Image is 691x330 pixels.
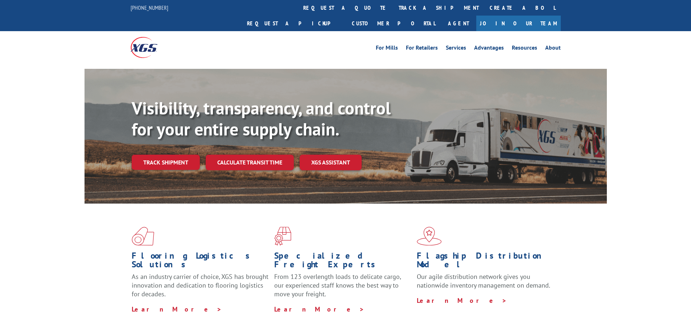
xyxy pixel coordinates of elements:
a: About [545,45,561,53]
a: Learn More > [417,296,507,305]
a: Join Our Team [476,16,561,31]
h1: Flooring Logistics Solutions [132,251,269,272]
a: Track shipment [132,155,200,170]
a: Resources [512,45,537,53]
a: Customer Portal [346,16,441,31]
a: Agent [441,16,476,31]
b: Visibility, transparency, and control for your entire supply chain. [132,97,391,140]
img: xgs-icon-total-supply-chain-intelligence-red [132,227,154,246]
a: [PHONE_NUMBER] [131,4,168,11]
a: Learn More > [132,305,222,313]
a: For Mills [376,45,398,53]
h1: Flagship Distribution Model [417,251,554,272]
a: Calculate transit time [206,155,294,170]
img: xgs-icon-focused-on-flooring-red [274,227,291,246]
a: Request a pickup [242,16,346,31]
p: From 123 overlength loads to delicate cargo, our experienced staff knows the best way to move you... [274,272,411,305]
a: Learn More > [274,305,365,313]
span: Our agile distribution network gives you nationwide inventory management on demand. [417,272,550,289]
a: For Retailers [406,45,438,53]
a: Services [446,45,466,53]
a: Advantages [474,45,504,53]
img: xgs-icon-flagship-distribution-model-red [417,227,442,246]
span: As an industry carrier of choice, XGS has brought innovation and dedication to flooring logistics... [132,272,268,298]
a: XGS ASSISTANT [300,155,362,170]
h1: Specialized Freight Experts [274,251,411,272]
